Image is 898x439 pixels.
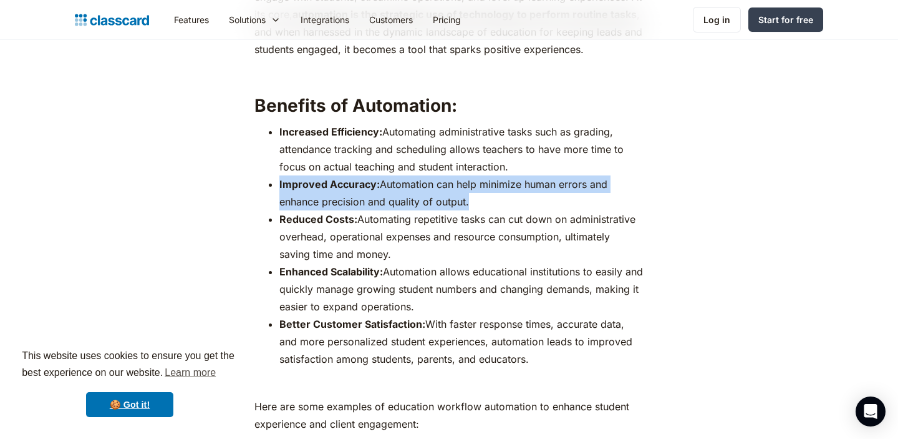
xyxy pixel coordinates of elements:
div: Log in [703,13,730,26]
li: ‍ Automating administrative tasks such as grading, attendance tracking and scheduling allows teac... [279,123,643,175]
li: Automation allows educational institutions to easily and quickly manage growing student numbers a... [279,263,643,315]
a: Pricing [423,6,471,34]
p: ‍ [254,64,643,82]
div: Solutions [219,6,291,34]
li: Automating repetitive tasks can cut down on administrative overhead, operational expenses and res... [279,210,643,263]
strong: Increased Efficiency: [279,126,382,138]
a: home [75,11,149,29]
strong: Improved Accuracy: [279,178,380,190]
li: Automation can help minimize human errors and enhance precision and quality of output. [279,175,643,210]
div: Start for free [758,13,813,26]
li: With faster response times, accurate data, and more personalized student experiences, automation ... [279,315,643,368]
p: Here are some examples of education workflow automation to enhance student experience and client ... [254,398,643,433]
p: ‍ [254,374,643,392]
a: Integrations [291,6,359,34]
span: This website uses cookies to ensure you get the best experience on our website. [22,348,238,382]
strong: Reduced Costs: [279,213,357,225]
a: Log in [693,7,741,32]
a: Customers [359,6,423,34]
a: learn more about cookies [163,363,218,382]
div: Solutions [229,13,266,26]
h2: Benefits of Automation: [254,94,643,117]
div: Open Intercom Messenger [856,397,886,427]
a: dismiss cookie message [86,392,173,417]
a: Features [164,6,219,34]
a: Start for free [748,7,823,32]
strong: Enhanced Scalability: [279,265,383,278]
strong: Better Customer Satisfaction: [279,318,425,330]
div: cookieconsent [10,337,249,429]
